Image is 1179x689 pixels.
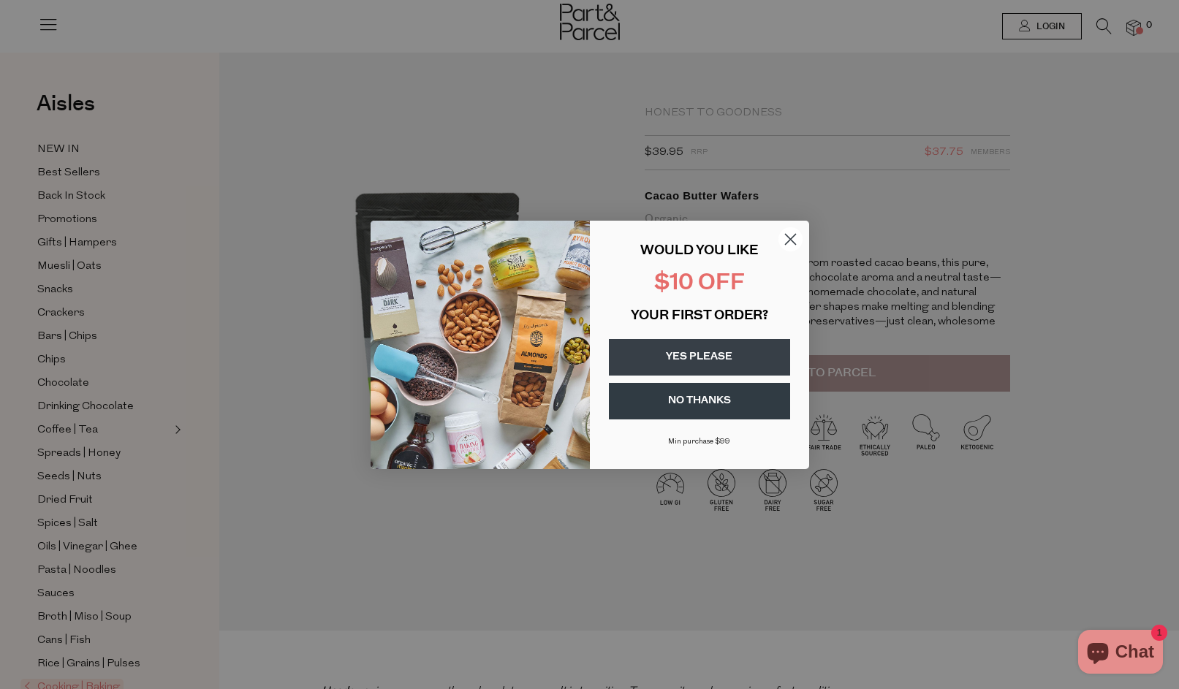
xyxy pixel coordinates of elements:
button: Close dialog [778,227,803,252]
span: $10 OFF [654,273,745,295]
span: WOULD YOU LIKE [640,245,758,258]
inbox-online-store-chat: Shopify online store chat [1074,630,1167,677]
img: 43fba0fb-7538-40bc-babb-ffb1a4d097bc.jpeg [371,221,590,469]
button: NO THANKS [609,383,790,419]
button: YES PLEASE [609,339,790,376]
span: Min purchase $99 [668,438,730,446]
span: YOUR FIRST ORDER? [631,310,768,323]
